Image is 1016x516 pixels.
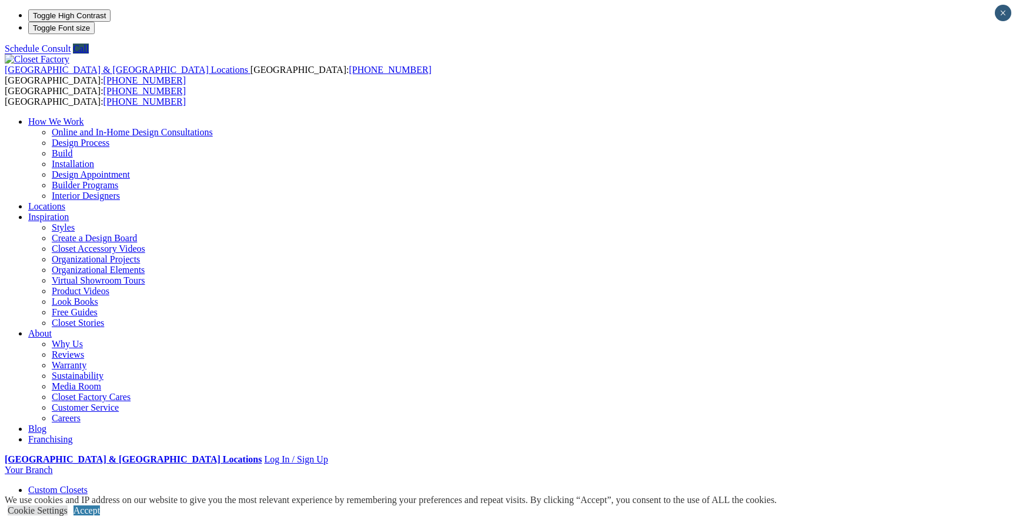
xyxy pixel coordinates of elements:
[28,212,69,222] a: Inspiration
[5,465,52,475] a: Your Branch
[52,318,104,328] a: Closet Stories
[52,180,118,190] a: Builder Programs
[5,65,250,75] a: [GEOGRAPHIC_DATA] & [GEOGRAPHIC_DATA] Locations
[52,127,213,137] a: Online and In-Home Design Consultations
[52,349,84,359] a: Reviews
[5,44,71,54] a: Schedule Consult
[28,424,46,434] a: Blog
[52,169,130,179] a: Design Appointment
[52,138,109,148] a: Design Process
[28,328,52,338] a: About
[28,485,88,495] a: Custom Closets
[103,75,186,85] a: [PHONE_NUMBER]
[52,413,81,423] a: Careers
[103,86,186,96] a: [PHONE_NUMBER]
[5,86,186,106] span: [GEOGRAPHIC_DATA]: [GEOGRAPHIC_DATA]:
[52,297,98,307] a: Look Books
[52,381,101,391] a: Media Room
[264,454,327,464] a: Log In / Sign Up
[52,159,94,169] a: Installation
[33,11,106,20] span: Toggle High Contrast
[52,275,145,285] a: Virtual Showroom Tours
[103,96,186,106] a: [PHONE_NUMBER]
[5,65,432,85] span: [GEOGRAPHIC_DATA]: [GEOGRAPHIC_DATA]:
[52,191,120,201] a: Interior Designers
[52,265,145,275] a: Organizational Elements
[73,44,89,54] a: Call
[52,286,109,296] a: Product Videos
[28,116,84,126] a: How We Work
[5,495,777,505] div: We use cookies and IP address on our website to give you the most relevant experience by remember...
[28,434,73,444] a: Franchising
[52,148,73,158] a: Build
[5,54,69,65] img: Closet Factory
[28,22,95,34] button: Toggle Font size
[52,402,119,412] a: Customer Service
[33,24,90,32] span: Toggle Font size
[52,339,83,349] a: Why Us
[52,392,131,402] a: Closet Factory Cares
[5,65,248,75] span: [GEOGRAPHIC_DATA] & [GEOGRAPHIC_DATA] Locations
[52,371,103,381] a: Sustainability
[52,244,145,254] a: Closet Accessory Videos
[52,222,75,232] a: Styles
[52,254,140,264] a: Organizational Projects
[995,5,1011,21] button: Close
[52,307,98,317] a: Free Guides
[8,505,68,515] a: Cookie Settings
[73,505,100,515] a: Accept
[28,9,111,22] button: Toggle High Contrast
[28,201,65,211] a: Locations
[349,65,431,75] a: [PHONE_NUMBER]
[52,360,86,370] a: Warranty
[5,454,262,464] a: [GEOGRAPHIC_DATA] & [GEOGRAPHIC_DATA] Locations
[52,233,137,243] a: Create a Design Board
